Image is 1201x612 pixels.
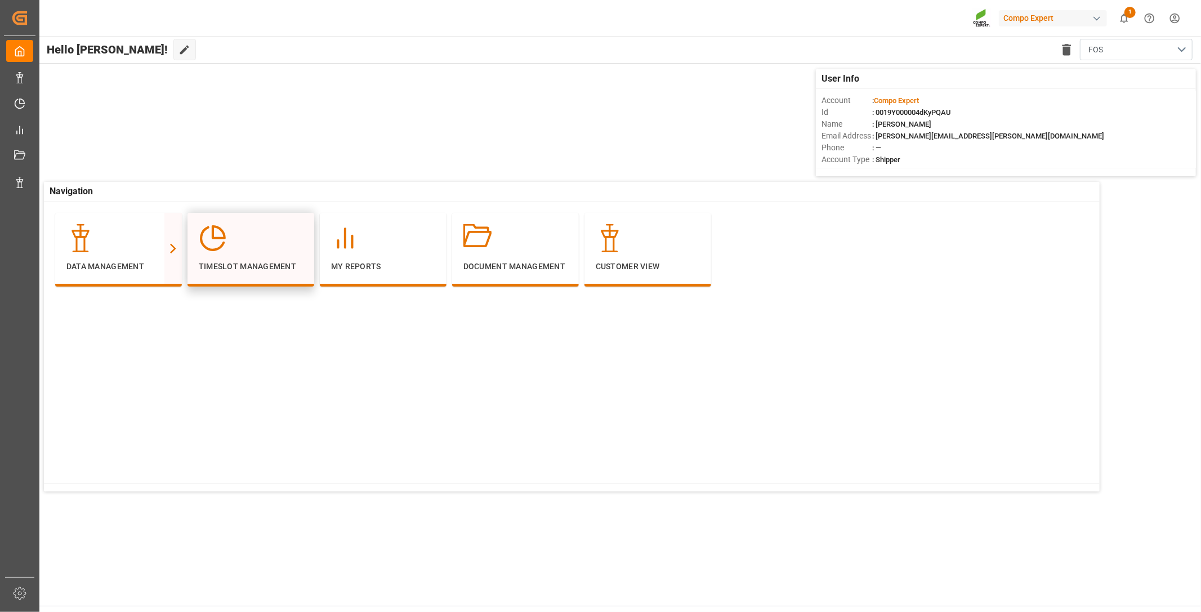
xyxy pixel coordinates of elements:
[973,8,991,28] img: Screenshot%202023-09-29%20at%2010.02.21.png_1712312052.png
[821,95,872,106] span: Account
[872,155,900,164] span: : Shipper
[47,39,168,60] span: Hello [PERSON_NAME]!
[821,118,872,130] span: Name
[463,261,568,273] p: Document Management
[1111,6,1137,31] button: show 1 new notifications
[66,261,171,273] p: Data Management
[872,120,931,128] span: : [PERSON_NAME]
[821,72,859,86] span: User Info
[821,130,872,142] span: Email Address
[872,108,951,117] span: : 0019Y000004dKyPQAU
[331,261,435,273] p: My Reports
[199,261,303,273] p: Timeslot Management
[874,96,919,105] span: Compo Expert
[821,154,872,166] span: Account Type
[821,142,872,154] span: Phone
[999,7,1111,29] button: Compo Expert
[872,96,919,105] span: :
[596,261,700,273] p: Customer View
[872,144,881,152] span: : —
[1124,7,1136,18] span: 1
[821,106,872,118] span: Id
[1137,6,1162,31] button: Help Center
[50,185,93,198] span: Navigation
[872,132,1104,140] span: : [PERSON_NAME][EMAIL_ADDRESS][PERSON_NAME][DOMAIN_NAME]
[999,10,1107,26] div: Compo Expert
[1088,44,1103,56] span: FOS
[1080,39,1193,60] button: open menu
